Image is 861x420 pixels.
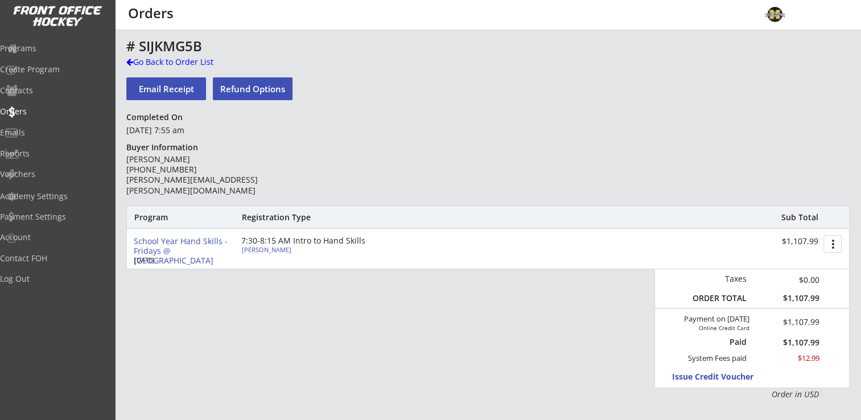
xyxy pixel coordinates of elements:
div: $1,107.99 [755,339,819,347]
div: $0.00 [755,274,819,286]
div: # SIJKMG5B [126,39,672,53]
button: more_vert [823,235,842,253]
div: Taxes [687,274,747,284]
div: [PERSON_NAME] [PHONE_NUMBER] [PERSON_NAME][EMAIL_ADDRESS][PERSON_NAME][DOMAIN_NAME] [126,154,291,196]
div: [PERSON_NAME] [242,246,369,253]
div: $1,107.99 [755,293,819,303]
div: [DATE] 7:55 am [126,125,291,136]
div: [DATE] [134,257,225,263]
div: Buyer Information [126,142,203,153]
div: $1,107.99 [764,318,819,326]
div: 7:30-8:15 AM Intro to Hand Skills [241,237,372,245]
button: Email Receipt [126,77,206,100]
div: Go Back to Order List [126,56,244,68]
div: School Year Hand Skills - Fridays @ [GEOGRAPHIC_DATA] [134,237,232,265]
div: Paid [694,337,747,347]
div: Payment on [DATE] [659,315,749,324]
div: Program [134,212,196,223]
div: ORDER TOTAL [687,293,747,303]
div: Registration Type [242,212,372,223]
div: Order in USD [687,389,819,400]
div: Completed On [126,112,188,122]
div: $1,107.99 [747,237,818,246]
div: $12.99 [755,353,819,363]
button: Issue Credit Voucher [672,369,777,385]
div: System Fees paid [678,353,747,363]
button: Refund Options [213,77,293,100]
div: Sub Total [768,212,818,223]
div: Online Credit Card [685,324,749,331]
